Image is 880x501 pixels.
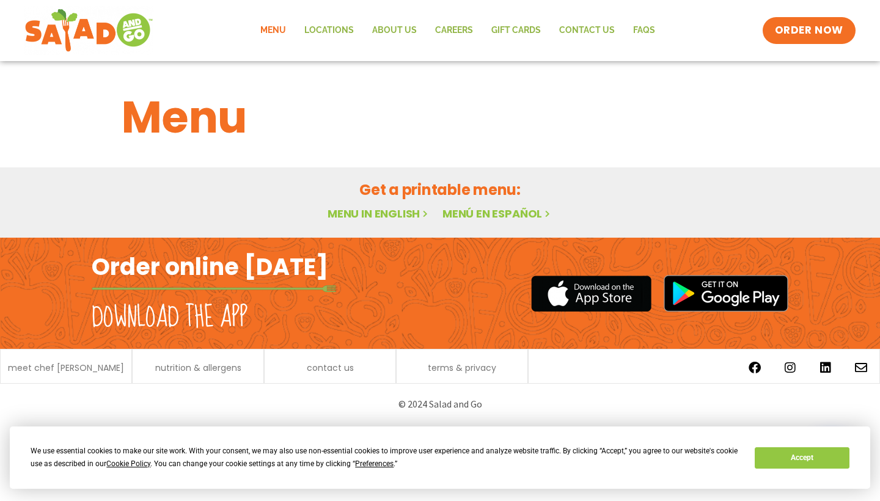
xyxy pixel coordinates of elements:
a: Menu in English [328,206,430,221]
a: terms & privacy [428,364,496,372]
a: meet chef [PERSON_NAME] [8,364,124,372]
div: Cookie Consent Prompt [10,426,870,489]
a: FAQs [624,16,664,45]
a: Locations [295,16,363,45]
h2: Order online [DATE] [92,252,328,282]
a: About Us [363,16,426,45]
h2: Download the app [92,301,248,335]
button: Accept [755,447,849,469]
p: © 2024 Salad and Go [98,396,782,412]
img: fork [92,285,336,292]
nav: Menu [251,16,664,45]
h2: Get a printable menu: [122,179,758,200]
h1: Menu [122,84,758,150]
a: Menú en español [442,206,552,221]
img: appstore [531,274,651,313]
a: GIFT CARDS [482,16,550,45]
span: Cookie Policy [106,459,150,468]
span: ORDER NOW [775,23,843,38]
a: Menu [251,16,295,45]
div: We use essential cookies to make our site work. With your consent, we may also use non-essential ... [31,445,740,470]
a: nutrition & allergens [155,364,241,372]
img: new-SAG-logo-768×292 [24,6,153,55]
img: google_play [664,275,788,312]
a: Careers [426,16,482,45]
a: contact us [307,364,354,372]
a: ORDER NOW [763,17,856,44]
span: Preferences [355,459,394,468]
a: Contact Us [550,16,624,45]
